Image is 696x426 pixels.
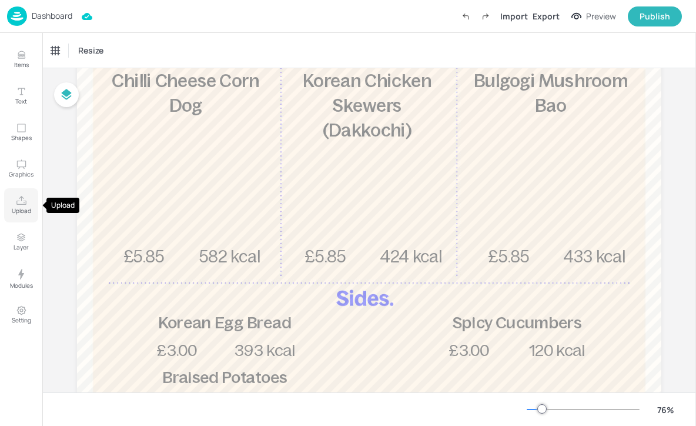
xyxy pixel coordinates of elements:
span: 433 kcal [563,248,625,267]
span: 424 kcal [380,248,442,267]
span: Resize [76,44,106,56]
span: £3.00 [449,341,489,360]
span: Spicy Cucumbers [453,314,581,332]
span: £5.85 [123,248,165,267]
div: Preview [586,10,616,23]
button: Publish [628,6,682,26]
span: Braised Potatoes [162,368,287,387]
p: Dashboard [32,12,72,20]
span: Chilli Cheese Corn Dog [112,71,259,116]
span: Korean Chicken Skewers (Dakkochi) [303,71,431,141]
div: Export [533,10,560,22]
label: Undo (Ctrl + Z) [456,6,476,26]
span: 582 kcal [199,248,260,267]
div: 76 % [651,404,680,416]
span: 120 kcal [529,341,585,360]
span: 393 kcal [235,341,295,360]
img: logo-86c26b7e.jpg [7,6,27,26]
span: £5.85 [488,248,529,267]
span: £5.85 [304,248,346,267]
button: Preview [564,8,623,25]
label: Redo (Ctrl + Y) [476,6,496,26]
span: Korean Egg Bread [158,314,292,332]
span: £3.00 [156,341,197,360]
div: Upload [46,198,79,213]
span: Bulgogi Mushroom Bao [474,71,628,116]
div: Import [500,10,528,22]
div: Publish [640,10,670,23]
